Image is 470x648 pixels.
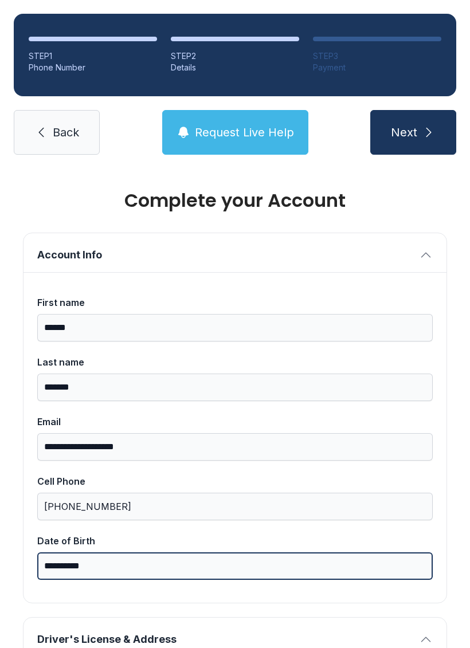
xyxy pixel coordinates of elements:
[37,247,414,263] span: Account Info
[37,355,433,369] div: Last name
[37,493,433,520] input: Cell Phone
[37,534,433,548] div: Date of Birth
[53,124,79,140] span: Back
[37,314,433,341] input: First name
[313,62,441,73] div: Payment
[37,415,433,429] div: Email
[23,191,447,210] h1: Complete your Account
[195,124,294,140] span: Request Live Help
[29,50,157,62] div: STEP 1
[37,296,433,309] div: First name
[37,433,433,461] input: Email
[29,62,157,73] div: Phone Number
[37,474,433,488] div: Cell Phone
[171,62,299,73] div: Details
[391,124,417,140] span: Next
[23,233,446,272] button: Account Info
[313,50,441,62] div: STEP 3
[37,374,433,401] input: Last name
[171,50,299,62] div: STEP 2
[37,631,414,647] span: Driver's License & Address
[37,552,433,580] input: Date of Birth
